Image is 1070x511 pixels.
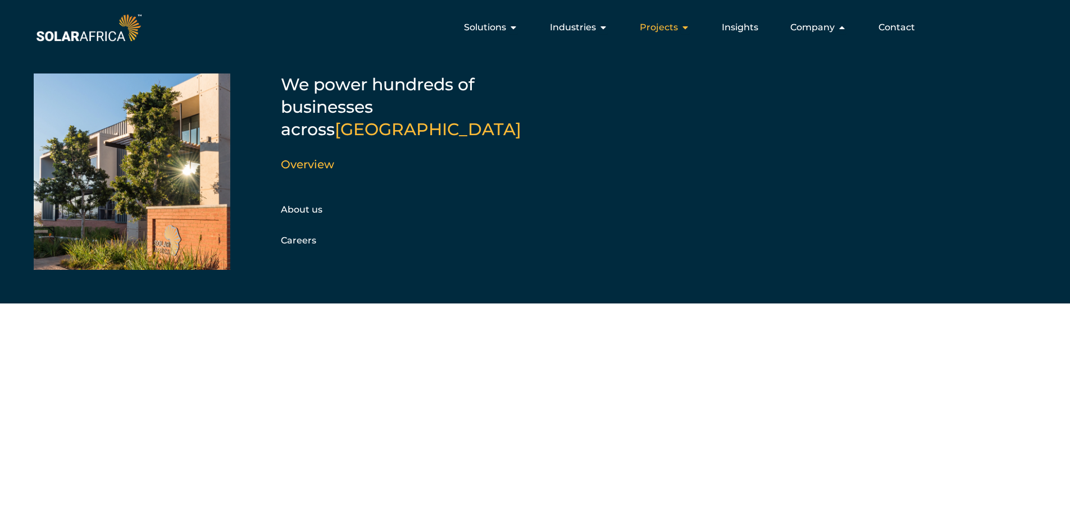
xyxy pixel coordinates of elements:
[33,442,1069,450] h5: SolarAfrica is proudly affiliated with
[484,313,568,322] span: I want to go green
[281,235,316,246] a: Careers
[651,299,870,336] a: I want to control my power
[281,204,322,215] a: About us
[144,16,924,39] nav: Menu
[421,299,640,336] a: I want to go green
[695,313,818,322] span: I want to control my power
[722,21,758,34] a: Insights
[878,21,915,34] a: Contact
[144,16,924,39] div: Menu Toggle
[281,73,562,141] h5: We power hundreds of businesses across
[238,313,354,322] span: I want cheaper electricity
[281,158,334,171] a: Overview
[550,21,596,34] span: Industries
[190,299,409,336] a: I want cheaper electricity
[790,21,835,34] span: Company
[640,21,678,34] span: Projects
[335,119,521,140] span: [GEOGRAPHIC_DATA]
[464,21,506,34] span: Solutions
